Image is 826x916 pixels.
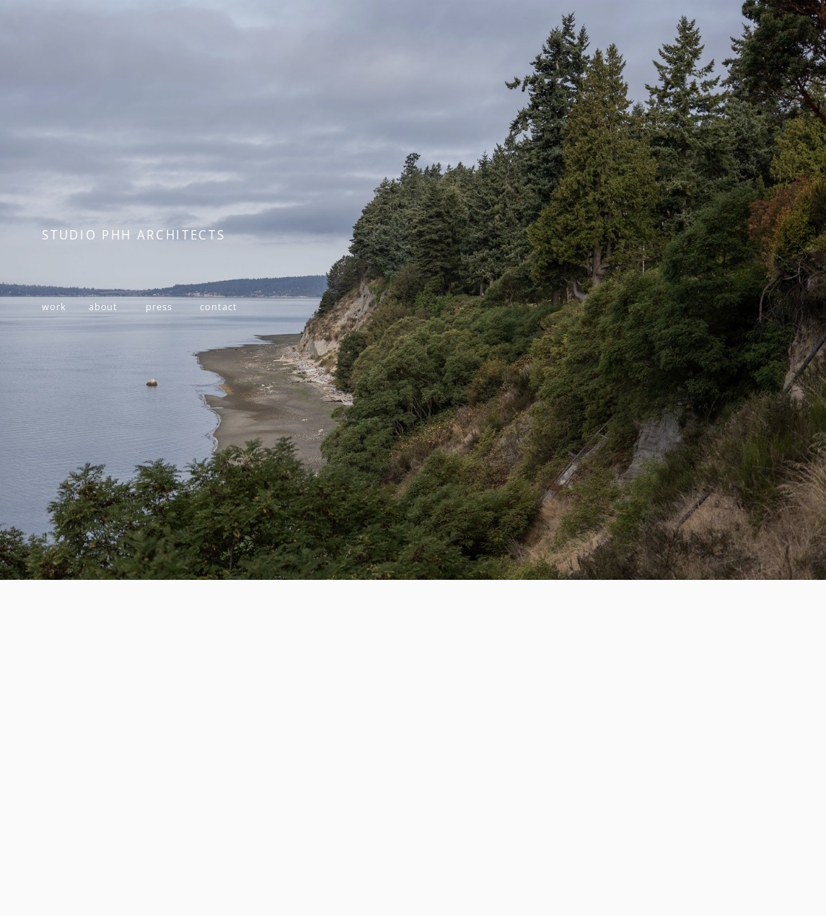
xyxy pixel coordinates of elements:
span: STUDIO PHH ARCHITECTS [42,226,225,243]
a: about [89,301,118,313]
a: contact [200,301,237,313]
a: press [146,301,172,313]
a: work [42,301,66,313]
